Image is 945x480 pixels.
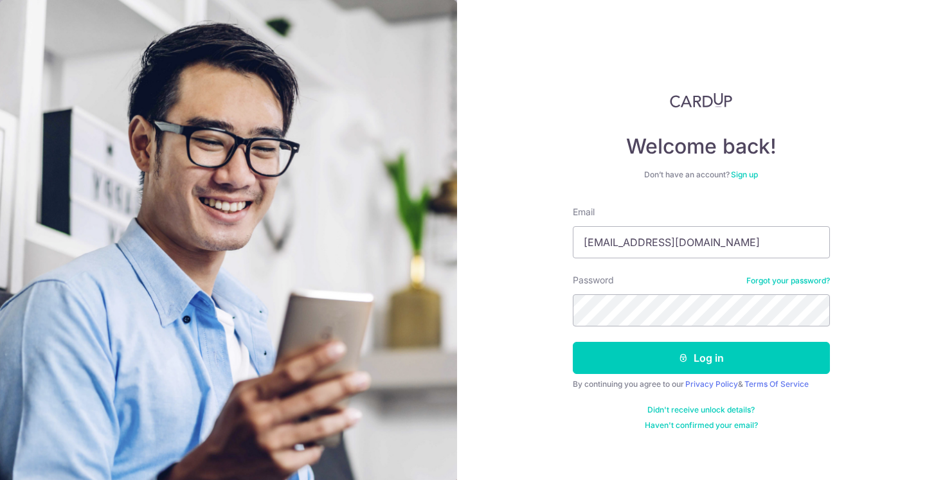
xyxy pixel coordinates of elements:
[645,420,758,431] a: Haven't confirmed your email?
[670,93,733,108] img: CardUp Logo
[746,276,830,286] a: Forgot your password?
[573,206,595,218] label: Email
[573,170,830,180] div: Don’t have an account?
[685,379,738,389] a: Privacy Policy
[573,226,830,258] input: Enter your Email
[573,342,830,374] button: Log in
[744,379,809,389] a: Terms Of Service
[731,170,758,179] a: Sign up
[573,379,830,389] div: By continuing you agree to our &
[573,274,614,287] label: Password
[573,134,830,159] h4: Welcome back!
[647,405,755,415] a: Didn't receive unlock details?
